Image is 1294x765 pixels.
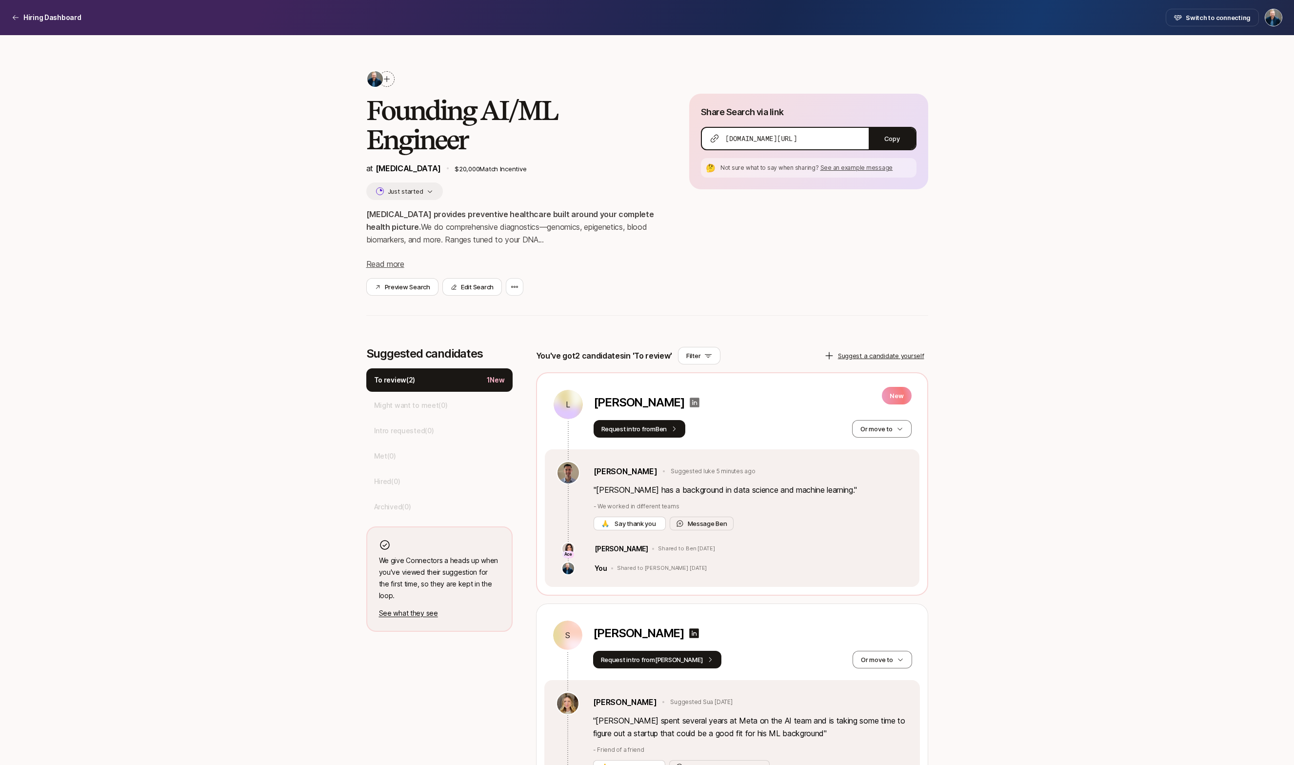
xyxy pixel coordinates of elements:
[366,278,438,296] button: Preview Search
[1186,13,1251,22] span: Switch to connecting
[374,374,416,386] p: To review ( 2 )
[869,128,916,149] button: Copy
[366,182,443,200] button: Just started
[366,209,656,232] strong: [MEDICAL_DATA] provides preventive healthcare built around your complete health picture.
[594,465,657,478] a: [PERSON_NAME]
[379,607,500,619] p: See what they see
[678,347,720,364] button: Filter
[593,626,684,640] p: [PERSON_NAME]
[852,420,911,438] button: Or move to
[366,259,404,269] span: Read more
[562,543,574,555] img: 71d7b91d_d7cb_43b4_a7ea_a9b2f2cc6e03.jpg
[374,476,400,487] p: Hired ( 0 )
[442,278,502,296] button: Edit Search
[379,555,500,602] p: We give Connectors a heads up when you've viewed their suggestion for the first time, so they are...
[374,450,396,462] p: Met ( 0 )
[670,698,732,706] p: Suggested Sua [DATE]
[882,387,911,404] p: New
[658,545,715,552] p: Shared to Ben [DATE]
[593,745,908,754] p: - Friend of a friend
[557,693,578,714] img: f9fb6e99_f038_4030_a43b_0d724dd62938.jpg
[1166,9,1259,26] button: Switch to connecting
[536,349,673,362] p: You've got 2 candidates in 'To review'
[23,12,81,23] p: Hiring Dashboard
[367,71,383,87] img: ACg8ocLS2l1zMprXYdipp7mfi5ZAPgYYEnnfB-SEFN0Ix-QHc6UIcGI=s160-c
[366,208,658,246] p: We do comprehensive diagnostics—genomics, epigenetics, blood biomarkers, and more. Ranges tuned t...
[595,563,607,574] p: You
[487,374,505,386] p: 1 New
[594,420,686,438] button: Request intro fromBen
[820,164,893,171] span: See an example message
[594,517,666,530] button: 🙏 Say thank you
[720,163,913,172] p: Not sure what to say when sharing?
[617,565,707,572] p: Shared to [PERSON_NAME] [DATE]
[565,629,570,641] p: S
[613,519,657,528] span: Say thank you
[593,714,908,740] p: " [PERSON_NAME] spent several years at Meta on the AI team and is taking some time to figure out ...
[595,543,648,555] p: [PERSON_NAME]
[601,519,609,528] span: 🙏
[366,162,441,175] p: at
[366,347,513,361] p: Suggested candidates
[562,563,574,574] img: ACg8ocLS2l1zMprXYdipp7mfi5ZAPgYYEnnfB-SEFN0Ix-QHc6UIcGI=s160-c
[705,162,717,174] div: 🤔
[670,517,734,530] button: Message Ben
[566,399,570,410] p: l
[593,696,657,708] a: [PERSON_NAME]
[594,502,908,511] p: - We worked in different teams
[593,651,722,668] button: Request intro from[PERSON_NAME]
[725,134,797,143] span: [DOMAIN_NAME][URL]
[374,400,448,411] p: Might want to meet ( 0 )
[374,501,411,513] p: Archived ( 0 )
[701,105,784,119] p: Share Search via link
[838,351,924,361] p: Suggest a candidate yourself
[1265,9,1282,26] img: Sagan Schultz
[376,163,441,173] span: [MEDICAL_DATA]
[853,651,912,668] button: Or move to
[557,462,579,483] img: bf8f663c_42d6_4f7d_af6b_5f71b9527721.jpg
[374,425,434,437] p: Intro requested ( 0 )
[671,467,755,476] p: Suggested luke 5 minutes ago
[594,483,908,496] p: " [PERSON_NAME] has a background in data science and machine learning. "
[455,164,658,174] p: $20,000 Match Incentive
[564,551,573,558] p: Ace
[594,396,685,409] p: [PERSON_NAME]
[366,96,658,154] h2: Founding AI/ML Engineer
